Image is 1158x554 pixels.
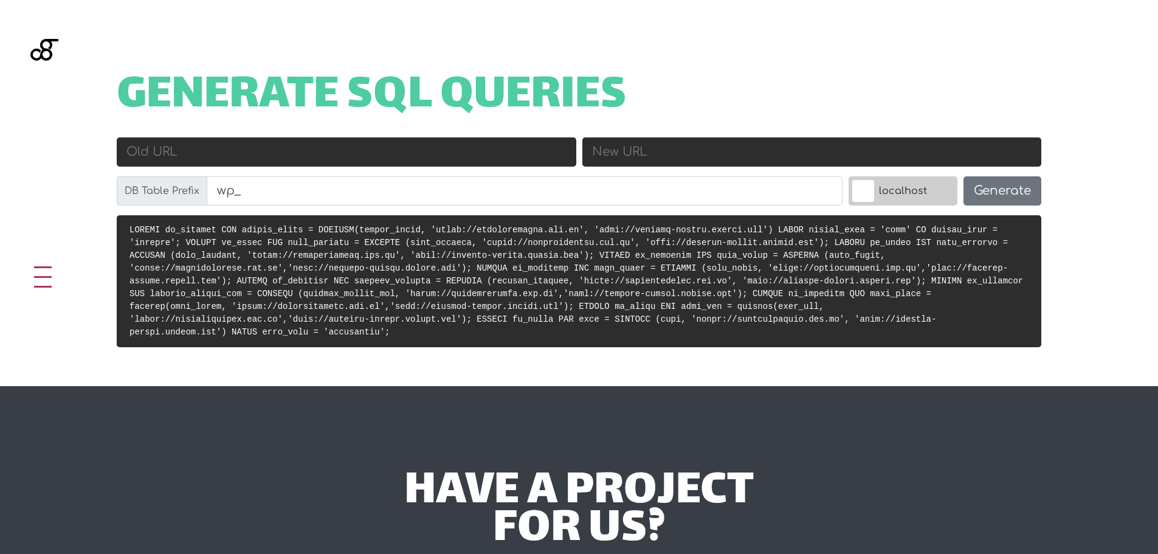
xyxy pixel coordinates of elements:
[963,176,1041,206] button: Generate
[207,176,843,206] input: wp_
[129,225,1023,337] code: LOREMI do_sitamet CON adipis_elits = DOEIUSM(tempor_incid, 'utlab://etdoloremagna.ali.en', 'admi:...
[117,78,627,116] span: Generate SQL Queries
[849,176,957,206] label: localhost
[219,474,939,550] div: have a project for us?
[117,176,207,206] label: DB Table Prefix
[117,137,576,167] input: Old URL
[30,39,58,130] img: Blackgate
[582,137,1042,167] input: New URL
